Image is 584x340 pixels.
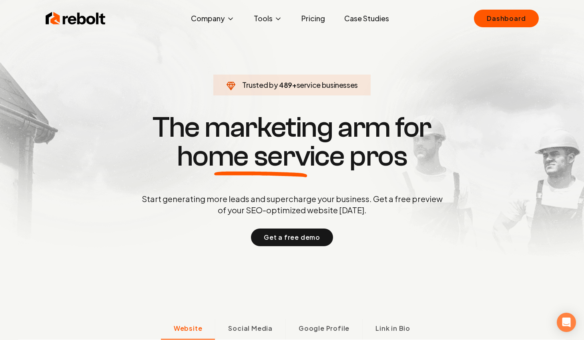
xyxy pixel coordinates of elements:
a: Pricing [295,10,331,26]
a: Dashboard [474,10,538,27]
span: Social Media [228,324,273,333]
button: Website [161,319,215,340]
div: Open Intercom Messenger [557,313,576,332]
span: Google Profile [299,324,349,333]
button: Social Media [215,319,285,340]
a: Case Studies [338,10,395,26]
span: Link in Bio [375,324,410,333]
button: Google Profile [285,319,362,340]
h1: The marketing arm for pros [100,113,484,171]
button: Link in Bio [362,319,423,340]
span: home service [177,142,345,171]
span: Website [174,324,203,333]
span: 489 [279,79,292,91]
span: Trusted by [242,80,278,89]
img: Rebolt Logo [46,10,106,26]
button: Tools [247,10,289,26]
span: service businesses [297,80,358,89]
button: Get a free demo [251,229,333,246]
span: + [292,80,297,89]
button: Company [185,10,241,26]
p: Start generating more leads and supercharge your business. Get a free preview of your SEO-optimiz... [140,193,444,216]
